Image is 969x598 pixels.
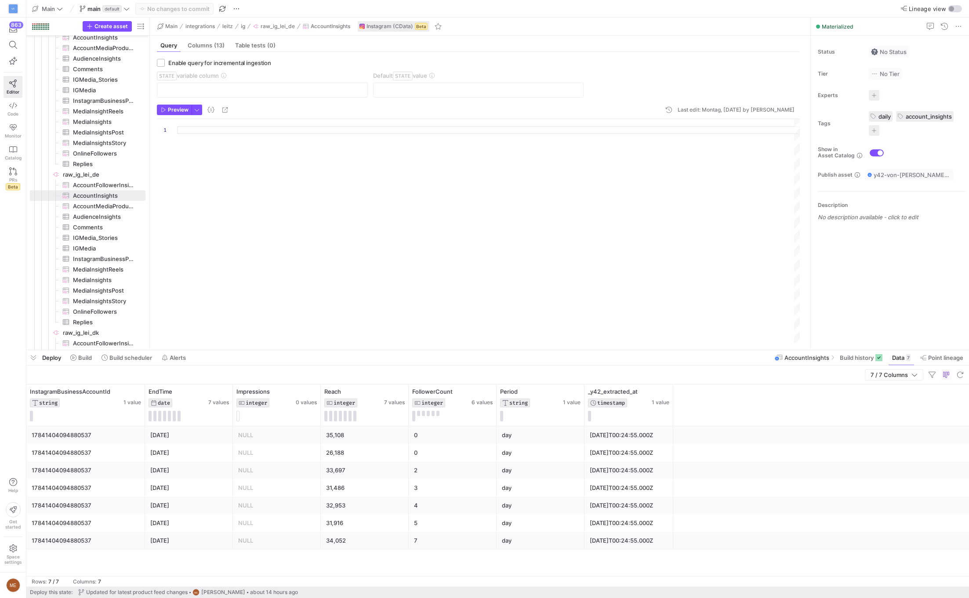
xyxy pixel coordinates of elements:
[63,328,144,338] span: raw_ig_lei_dk​​​​​​​​
[30,95,145,106] div: Press SPACE to select this row.
[4,540,22,569] a: Spacesettings
[818,202,965,208] p: Description
[30,64,145,74] a: Comments​​​​​​​​​
[818,49,862,55] span: Status
[326,515,403,532] div: 31,916
[5,155,22,160] span: Catalog
[238,532,316,549] div: NULL
[326,444,403,461] div: 26,188
[334,400,355,406] span: INTEGER
[30,201,145,211] a: AccountMediaProductType​​​​​​​​​
[865,369,923,381] button: 7 / 7 Columns
[32,479,140,497] div: 17841404094880537
[326,532,403,549] div: 34,052
[157,126,167,134] div: 1
[77,3,132,14] button: maindefault
[4,98,22,120] a: Code
[414,427,491,444] div: 0
[393,72,413,80] span: STATE
[150,427,228,444] div: [DATE]
[94,23,128,29] span: Create asset
[30,327,145,338] a: raw_ig_lei_dk​​​​​​​​
[5,519,21,529] span: Get started
[4,499,22,533] button: Getstarted
[150,462,228,479] div: [DATE]
[123,399,141,406] span: 1 value
[73,43,135,53] span: AccountMediaProductType​​​​​​​​​
[30,85,145,95] a: IGMedia​​​​​​​​​
[238,444,316,461] div: NULL
[326,462,403,479] div: 33,697
[30,148,145,159] div: Press SPACE to select this row.
[678,107,795,113] div: Last edit: Montag, [DATE] by [PERSON_NAME]
[220,21,235,32] button: leitz
[30,317,145,327] div: Press SPACE to select this row.
[238,462,316,479] div: NULL
[267,43,276,48] span: (0)
[109,354,152,361] span: Build scheduler
[590,444,668,461] div: [DATE]T00:24:55.000Z
[157,72,219,79] span: variable column
[30,275,145,285] a: MediaInsights​​​​​​​​​
[502,515,579,532] div: day
[73,222,135,232] span: Comments​​​​​​​​​
[30,127,145,138] a: MediaInsightsPost​​​​​​​​​
[326,479,403,497] div: 31,486
[73,106,135,116] span: MediaInsightReels​​​​​​​​​
[32,444,140,461] div: 17841404094880537
[73,191,135,201] span: AccountInsights​​​​​​​​​
[73,127,135,138] span: MediaInsightsPost​​​​​​​​​
[86,589,188,595] span: Updated for latest product feed changes
[818,120,862,127] span: Tags
[30,180,145,190] a: AccountFollowerInsights​​​​​​​​​
[157,105,192,115] button: Preview
[502,497,579,514] div: day
[222,23,233,29] span: leitz
[296,399,317,406] span: 0 values
[818,92,862,98] span: Experts
[590,497,668,514] div: [DATE]T00:24:55.000Z
[160,43,177,48] span: Query
[30,127,145,138] div: Press SPACE to select this row.
[916,350,967,365] button: Point lineage
[30,327,145,338] div: Press SPACE to select this row.
[42,354,61,361] span: Deploy
[4,554,22,565] span: Space settings
[48,579,59,585] div: 7 / 7
[871,70,878,77] img: No tier
[892,354,904,361] span: Data
[30,43,145,53] a: AccountMediaProductType​​​​​​​​​
[30,306,145,317] a: OnlineFollowers​​​​​​​​​
[165,23,178,29] span: Main
[818,214,965,221] p: No description available - click to edit
[6,578,20,592] div: ME
[359,24,365,29] img: undefined
[73,579,96,585] div: Columns:
[73,265,135,275] span: MediaInsightReels​​​​​​​​​
[158,350,190,365] button: Alerts
[4,142,22,164] a: Catalog
[9,177,17,182] span: PRs
[98,579,101,585] div: 7
[326,427,403,444] div: 35,108
[238,515,316,532] div: NULL
[63,170,144,180] span: raw_ig_lei_de​​​​​​​​
[502,532,579,549] div: day
[73,159,135,169] span: Replies​​​​​​​​​
[168,107,189,113] span: Preview
[500,388,518,395] span: Period
[30,296,145,306] div: Press SPACE to select this row.
[170,354,186,361] span: Alerts
[509,400,528,406] span: STRING
[502,462,579,479] div: day
[30,243,145,254] a: IGMedia​​​​​​​​​
[30,190,145,201] a: AccountInsights​​​​​​​​​
[201,589,245,595] span: [PERSON_NAME]
[32,515,140,532] div: 17841404094880537
[188,43,225,48] span: Columns
[652,399,669,406] span: 1 value
[73,149,135,159] span: OnlineFollowers​​​​​​​​​
[73,243,135,254] span: IGMedia​​​​​​​​​
[822,23,853,30] span: Materialized
[590,532,668,549] div: [DATE]T00:24:55.000Z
